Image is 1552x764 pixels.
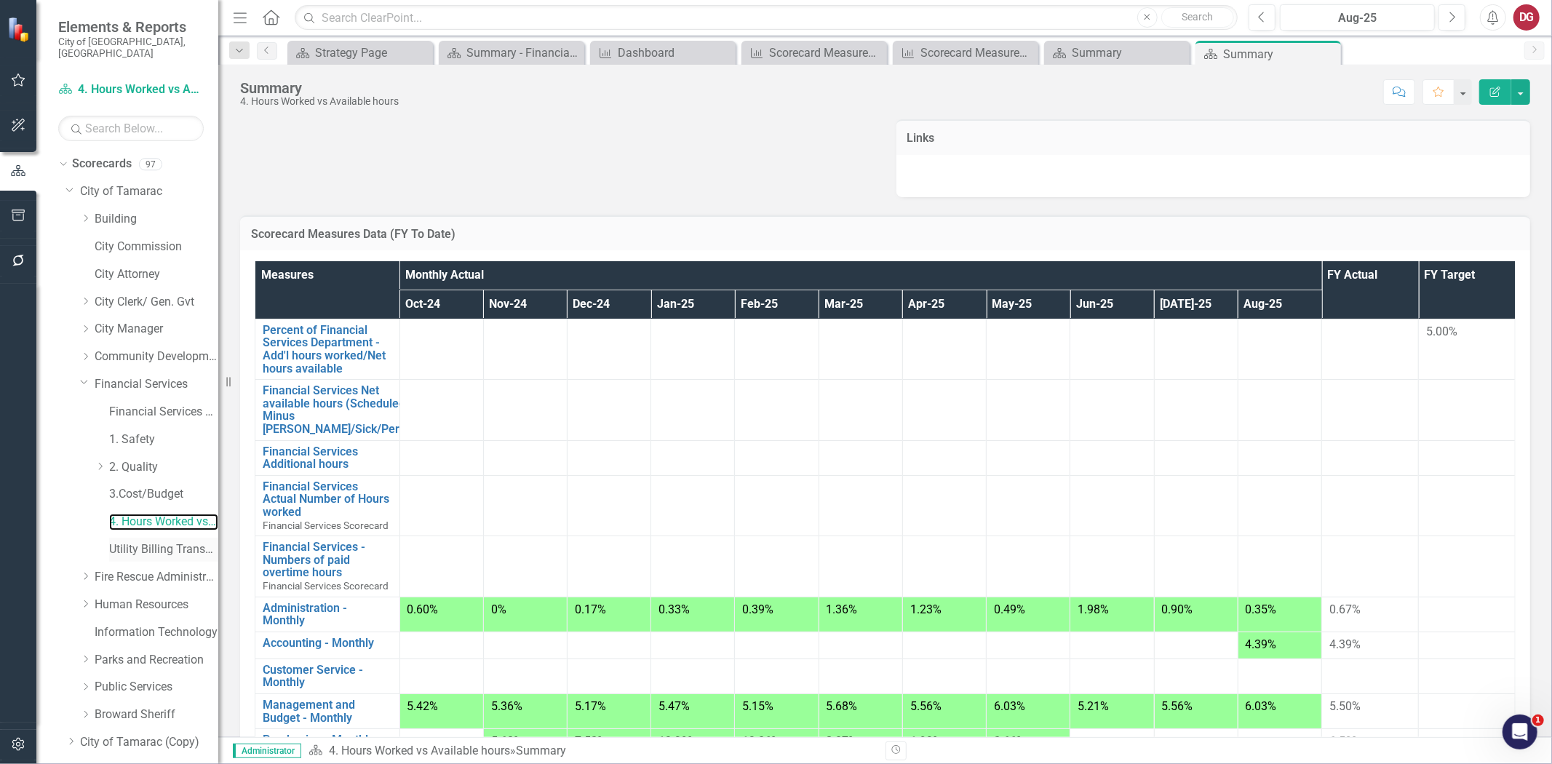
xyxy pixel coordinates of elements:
span: 6.59% [1329,734,1361,748]
div: Dashboard [618,44,732,62]
span: 0.67% [1329,602,1361,616]
a: City Attorney [95,266,218,283]
span: 5.00% [1426,325,1457,338]
a: Customer Service - Monthly [263,664,392,689]
td: Double-Click to Edit Right Click for Context Menu [255,632,400,658]
a: Information Technology [95,624,218,641]
a: Broward Sheriff [95,707,218,723]
a: Fire Rescue Administration [95,569,218,586]
a: 2. Quality [109,459,218,476]
input: Search ClearPoint... [295,5,1238,31]
a: 1. Safety [109,431,218,448]
a: Financial Services Actual Number of Hours worked [263,480,392,519]
span: 0.35% [1246,602,1277,616]
span: 5.68% [491,734,522,748]
a: Building [95,211,218,228]
span: 0.33% [658,602,690,616]
td: Double-Click to Edit Right Click for Context Menu [255,475,400,536]
td: Double-Click to Edit Right Click for Context Menu [255,597,400,632]
div: » [309,743,875,760]
span: 5.21% [1078,699,1109,713]
a: Purchasing - Monthly [263,733,392,747]
a: City of Tamarac (Copy) [80,734,218,751]
span: 0.49% [994,602,1025,616]
span: Search [1182,11,1213,23]
button: DG [1513,4,1540,31]
div: 97 [139,158,162,170]
a: Financial Services - Numbers of paid overtime hours [263,541,392,579]
span: 5.56% [1162,699,1193,713]
span: 8.37% [827,734,858,748]
span: 0.90% [1162,602,1193,616]
span: 0.39% [742,602,773,616]
span: 1.36% [827,602,858,616]
a: Management and Budget - Monthly [263,699,392,724]
a: 3.Cost/Budget [109,486,218,503]
div: Strategy Page [315,44,429,62]
div: Scorecard Measures (FY to date) [920,44,1035,62]
span: 10.09% [658,734,696,748]
button: Search [1161,7,1234,28]
div: Aug-25 [1285,9,1430,27]
span: 0.60% [407,602,439,616]
td: Double-Click to Edit Right Click for Context Menu [255,658,400,693]
span: 1.98% [1078,602,1109,616]
a: Scorecard Measures Data (FY To Date) [745,44,883,62]
span: 4.39% [1246,637,1277,651]
span: Financial Services Scorecard [263,520,389,531]
iframe: Intercom live chat [1503,715,1537,749]
span: 5.17% [575,699,606,713]
a: Accounting - Monthly [263,637,392,650]
div: Summary - Financial Services Administration (1501) [466,44,581,62]
a: Scorecard Measures (FY to date) [896,44,1035,62]
span: 5.36% [491,699,522,713]
a: Human Resources [95,597,218,613]
button: Aug-25 [1280,4,1435,31]
span: 6.03% [994,699,1025,713]
a: Financial Services Net available hours (Scheduled Minus [PERSON_NAME]/Sick/Pers) [263,384,410,435]
span: 1 [1532,715,1544,726]
a: City Clerk/ Gen. Gvt [95,294,218,311]
a: 4. Hours Worked vs Available hours [109,514,218,530]
a: 4. Hours Worked vs Available hours [329,744,510,757]
span: 3.66% [994,734,1025,748]
a: Utility Billing Transactional Survey [109,541,218,558]
a: Administration - Monthly [263,602,392,627]
h3: Scorecard Measures Data (FY To Date) [251,228,1519,241]
a: Percent of Financial Services Department - Add'l hours worked/Net hours available [263,324,392,375]
td: Double-Click to Edit Right Click for Context Menu [255,319,400,379]
a: Strategy Page [291,44,429,62]
small: City of [GEOGRAPHIC_DATA], [GEOGRAPHIC_DATA] [58,36,204,60]
td: Double-Click to Edit Right Click for Context Menu [255,536,400,597]
a: Financial Services Additional hours [263,445,392,471]
td: Double-Click to Edit Right Click for Context Menu [255,729,400,756]
span: 5.15% [742,699,773,713]
div: Summary [1223,45,1337,63]
span: 0% [491,602,506,616]
span: 6.03% [1246,699,1277,713]
span: 0.17% [575,602,606,616]
a: City Manager [95,321,218,338]
span: 7.53% [575,734,606,748]
div: Summary [1072,44,1186,62]
a: Summary - Financial Services Administration (1501) [442,44,581,62]
a: Financial Services Scorecard [109,404,218,421]
div: 4. Hours Worked vs Available hours [240,96,399,107]
a: Parks and Recreation [95,652,218,669]
a: City of Tamarac [80,183,218,200]
img: ClearPoint Strategy [7,16,33,41]
td: Double-Click to Edit Right Click for Context Menu [255,440,400,475]
span: 1.23% [910,602,942,616]
div: Scorecard Measures Data (FY To Date) [769,44,883,62]
a: Summary [1048,44,1186,62]
td: Double-Click to Edit Right Click for Context Menu [255,693,400,728]
a: 4. Hours Worked vs Available hours [58,81,204,98]
a: Public Services [95,679,218,696]
span: 1.90% [910,734,942,748]
a: Dashboard [594,44,732,62]
input: Search Below... [58,116,204,141]
span: 5.47% [658,699,690,713]
a: City Commission [95,239,218,255]
a: Scorecards [72,156,132,172]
